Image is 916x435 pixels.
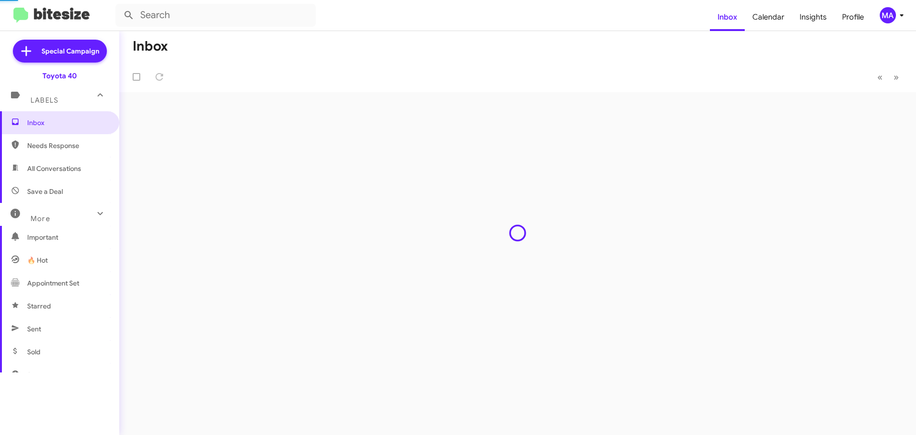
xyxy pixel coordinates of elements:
[872,67,905,87] nav: Page navigation example
[872,67,888,87] button: Previous
[31,96,58,105] span: Labels
[745,3,792,31] a: Calendar
[31,214,50,223] span: More
[27,187,63,196] span: Save a Deal
[27,301,51,311] span: Starred
[42,71,77,81] div: Toyota 40
[27,347,41,357] span: Sold
[834,3,872,31] a: Profile
[880,7,896,23] div: MA
[872,7,906,23] button: MA
[27,118,108,127] span: Inbox
[27,324,41,334] span: Sent
[27,141,108,150] span: Needs Response
[792,3,834,31] a: Insights
[27,233,108,242] span: Important
[877,71,883,83] span: «
[888,67,905,87] button: Next
[27,255,48,265] span: 🔥 Hot
[13,40,107,63] a: Special Campaign
[27,278,79,288] span: Appointment Set
[27,370,78,380] span: Sold Responded
[894,71,899,83] span: »
[710,3,745,31] a: Inbox
[133,39,168,54] h1: Inbox
[27,164,81,173] span: All Conversations
[42,46,99,56] span: Special Campaign
[115,4,316,27] input: Search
